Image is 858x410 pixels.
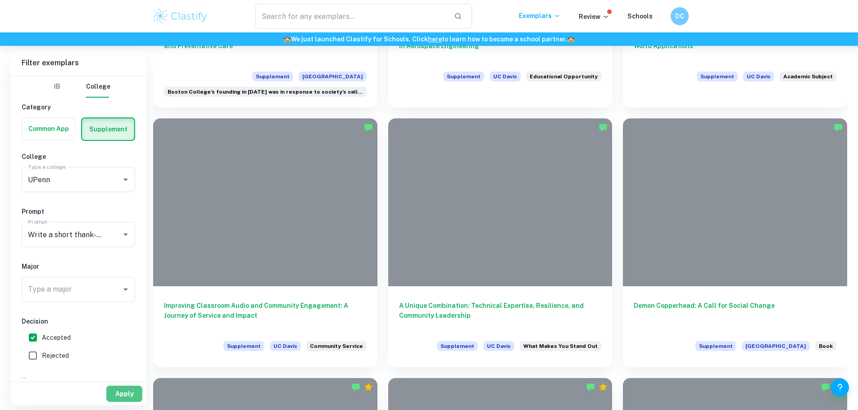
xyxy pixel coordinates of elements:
button: DC [671,7,689,25]
span: Supplement [443,72,484,81]
img: Marked [586,383,595,392]
h6: Bridging Healthcare Inequalities: A Call for Linguistic Access and Preventative Care [164,31,367,61]
label: Type a college [28,163,65,171]
span: Rejected [42,351,69,360]
h6: Major [22,261,135,271]
span: UC Davis [483,341,514,351]
h6: Turning Educational Limitations into Opportunities: My Journey in Aerospace Engineering [399,31,602,61]
span: Educational Opportunity [530,72,598,81]
span: [GEOGRAPHIC_DATA] [742,341,810,351]
h6: Year [22,375,135,385]
div: Beyond what has already been shared in your application, what do you believe makes you a strong c... [520,341,601,356]
p: Review [579,12,609,22]
h6: Prompt [22,207,135,216]
div: Each year at University Convocation, our incoming class engages in reflective dialogue with the a... [815,341,836,356]
span: Book [819,342,833,350]
label: Prompt [28,218,48,225]
span: UC Davis [270,341,301,351]
button: Supplement [82,118,134,140]
h6: DC [674,11,685,21]
span: UC Davis [743,72,774,81]
a: A Unique Combination: Technical Expertise, Resilience, and Community LeadershipSupplementUC Davis... [388,118,613,367]
span: Community Service [310,342,363,350]
a: Schools [627,13,653,20]
img: Clastify logo [152,7,209,25]
span: What Makes You Stand Out [523,342,598,350]
input: Search for any exemplars... [255,4,447,29]
span: Accepted [42,333,71,342]
h6: Passion for Aerospace Engineering: From Classroom to Real-World Applications [634,31,836,61]
h6: Demon Copperhead: A Call for Social Change [634,301,836,330]
span: [GEOGRAPHIC_DATA] [299,72,367,81]
button: Common App [22,118,75,140]
span: Boston College’s founding in [DATE] was in response to society’s call. That c [168,88,363,96]
button: Open [119,283,132,296]
img: Marked [821,383,830,392]
button: IB [46,76,68,98]
p: Exemplars [519,11,561,21]
a: Improving Classroom Audio and Community Engagement: A Journey of Service and ImpactSupplementUC D... [153,118,377,367]
span: UC Davis [490,72,521,81]
h6: College [22,152,135,162]
div: Premium [364,383,373,392]
img: Marked [351,383,360,392]
button: Open [119,173,132,186]
h6: Decision [22,316,135,326]
img: Marked [834,123,843,132]
span: Supplement [437,341,478,351]
div: Boston College’s founding in 1863 was in response to society’s call. That call came from an immig... [164,87,367,97]
div: Premium [599,383,608,392]
h6: We just launched Clastify for Schools. Click to learn how to become a school partner. [2,34,856,44]
div: Describe how you have taken advantage of a significant educational opportunity or worked to overc... [526,72,601,87]
span: 🏫 [567,36,575,43]
span: Supplement [223,341,264,351]
h6: Improving Classroom Audio and Community Engagement: A Journey of Service and Impact [164,301,367,330]
span: 🏫 [283,36,291,43]
h6: Filter exemplars [11,50,146,76]
div: What have you done to make your school or your community a better place? [306,341,367,356]
button: College [86,76,110,98]
div: Filter type choice [46,76,110,98]
h6: Category [22,102,135,112]
img: Marked [364,123,373,132]
a: Demon Copperhead: A Call for Social ChangeSupplement[GEOGRAPHIC_DATA]Each year at University Conv... [623,118,847,367]
span: Supplement [252,72,293,81]
button: Open [119,228,132,241]
a: here [428,36,442,43]
h6: A Unique Combination: Technical Expertise, Resilience, and Community Leadership [399,301,602,330]
span: Supplement [695,341,736,351]
span: Supplement [697,72,738,81]
button: Apply [106,386,142,402]
img: Marked [599,123,608,132]
span: Academic Subject [783,72,833,81]
button: Help and Feedback [831,378,849,396]
div: Think about an academic subject that inspires you. Describe how you have furthered this interest ... [780,72,836,87]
